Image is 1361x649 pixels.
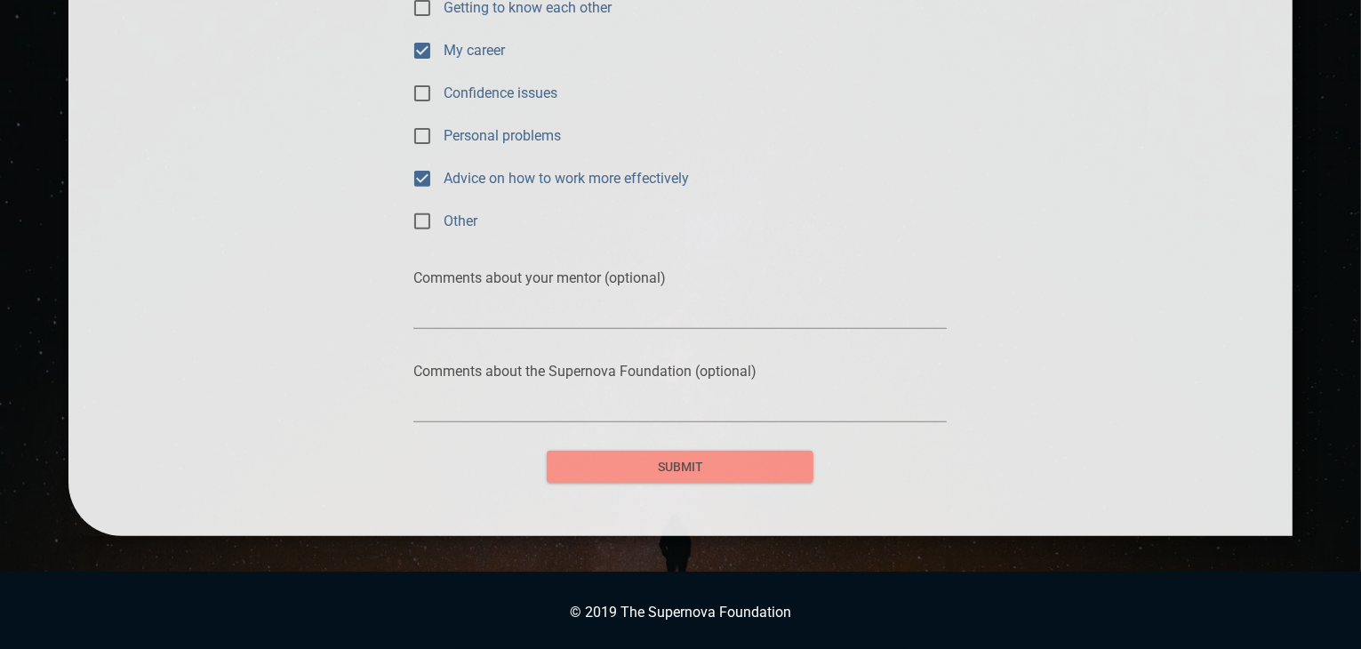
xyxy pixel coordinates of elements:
p: © 2019 The Supernova Foundation [18,604,1343,621]
p: Comments about your mentor (optional) [413,269,947,286]
span: Confidence issues [444,83,557,103]
button: submit [547,451,813,484]
span: Personal problems [444,125,561,146]
span: submit [561,456,799,478]
span: My career [444,40,505,60]
span: Advice on how to work more effectively [444,168,689,188]
p: Comments about the Supernova Foundation (optional) [413,363,947,380]
span: Other [444,211,477,231]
